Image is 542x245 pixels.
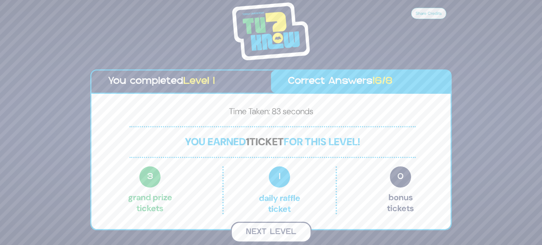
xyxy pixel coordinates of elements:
span: 3 [139,166,161,188]
p: Time Taken: 83 seconds [103,105,439,121]
span: 1 [246,135,249,148]
p: Bonus tickets [387,166,414,214]
span: 0 [390,166,411,188]
span: ticket [249,135,284,148]
p: Correct Answers [288,74,434,89]
button: Next Level [231,222,312,243]
span: You earned for this level! [185,135,360,148]
img: Tournament Logo [232,2,310,60]
p: Grand Prize tickets [128,166,172,214]
span: 1 [269,166,290,188]
span: Level 1 [183,77,215,86]
span: 16/8 [373,77,393,86]
button: Share Credits [411,8,446,19]
p: Daily Raffle ticket [239,166,320,214]
p: You completed [108,74,254,89]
